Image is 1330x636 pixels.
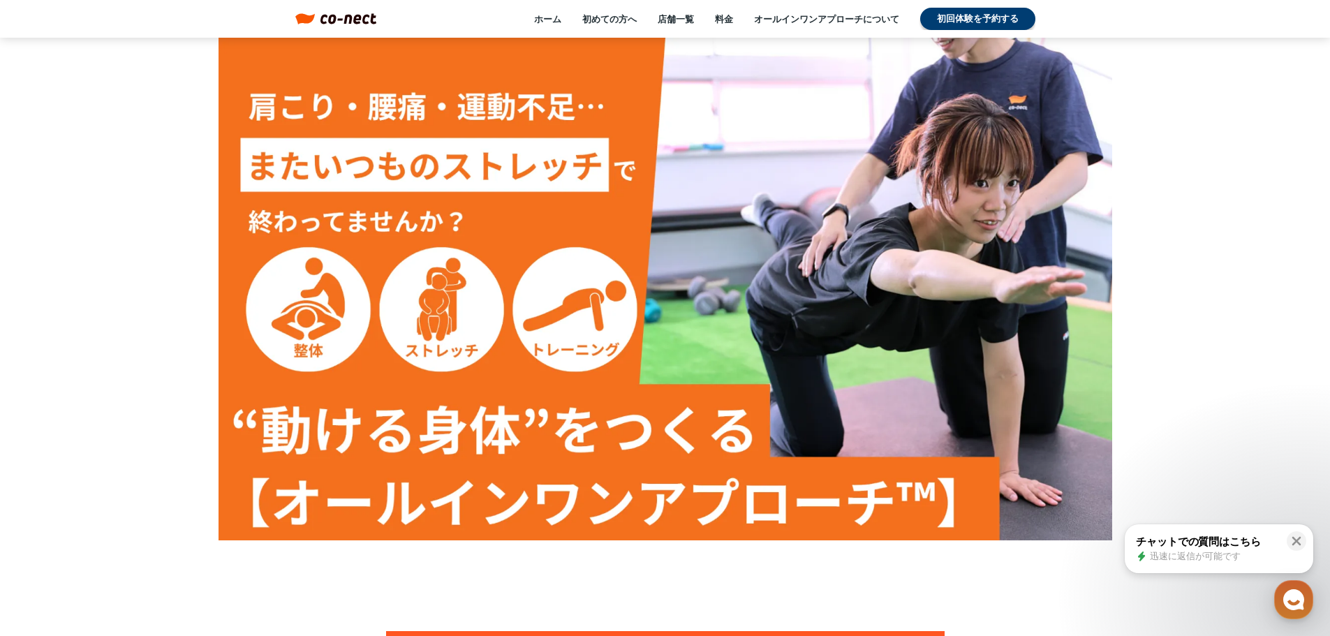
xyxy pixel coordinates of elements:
a: 初回体験を予約する [920,8,1035,30]
a: オールインワンアプローチについて [754,13,899,25]
a: ホーム [534,13,561,25]
a: 初めての方へ [582,13,637,25]
a: 料金 [715,13,733,25]
a: 店舗一覧 [658,13,694,25]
